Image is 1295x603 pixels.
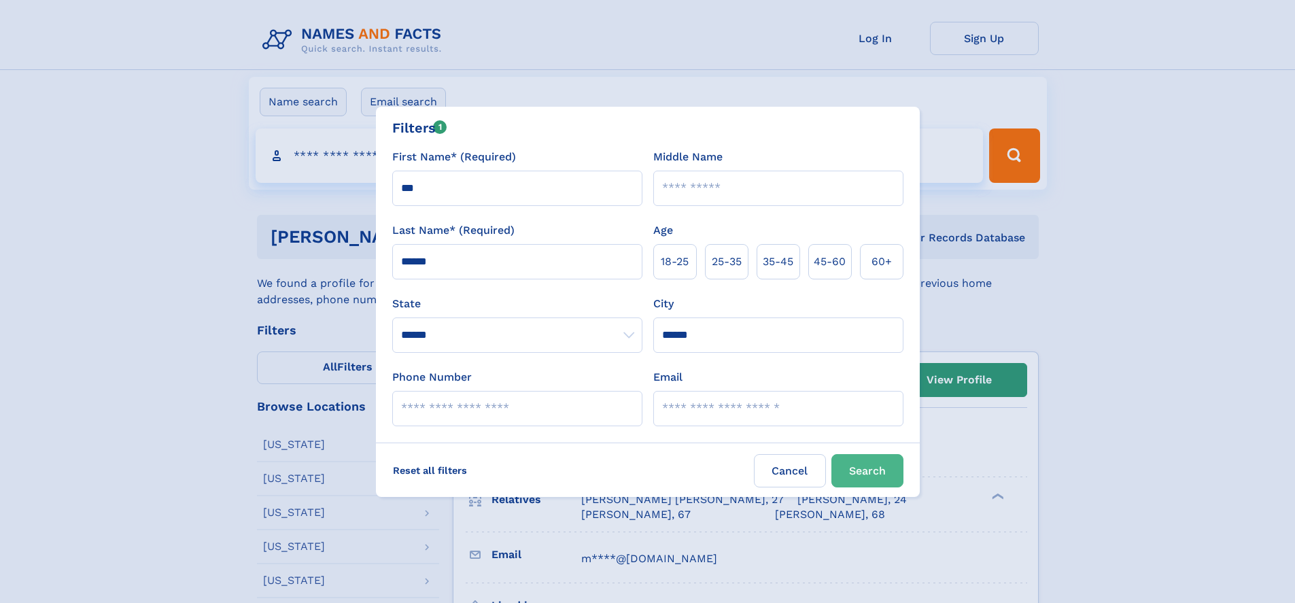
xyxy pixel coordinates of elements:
label: Cancel [754,454,826,487]
label: Middle Name [653,149,723,165]
label: Reset all filters [384,454,476,487]
label: Age [653,222,673,239]
label: Phone Number [392,369,472,385]
span: 25‑35 [712,254,742,270]
span: 35‑45 [763,254,793,270]
label: Last Name* (Required) [392,222,515,239]
label: City [653,296,674,312]
label: First Name* (Required) [392,149,516,165]
div: Filters [392,118,447,138]
button: Search [831,454,903,487]
label: Email [653,369,683,385]
span: 60+ [871,254,892,270]
label: State [392,296,642,312]
span: 45‑60 [814,254,846,270]
span: 18‑25 [661,254,689,270]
